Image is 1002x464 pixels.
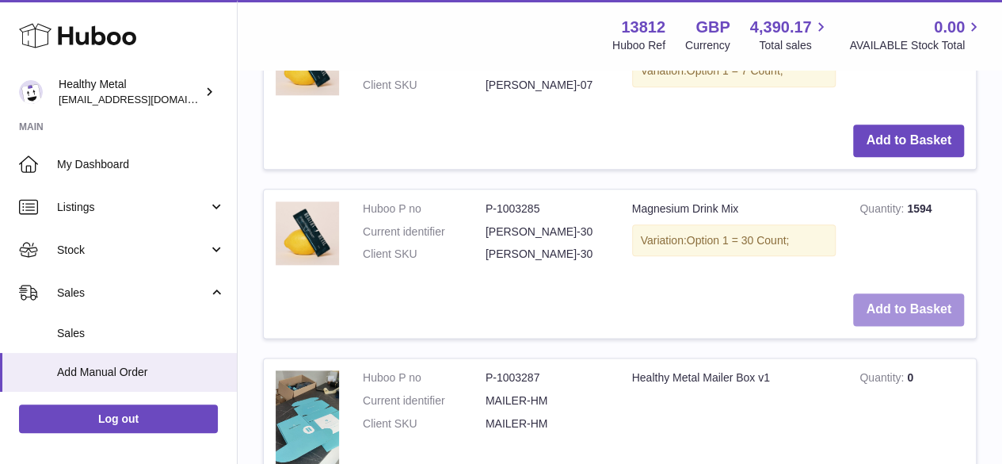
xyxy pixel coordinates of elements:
[486,416,608,431] dd: MAILER-HM
[486,370,608,385] dd: P-1003287
[750,17,830,53] a: 4,390.17 Total sales
[853,293,964,326] button: Add to Basket
[363,393,486,408] dt: Current identifier
[486,224,608,240] dd: [PERSON_NAME]-30
[486,247,608,262] dd: [PERSON_NAME]-30
[363,201,486,217] dt: Huboo P no
[612,38,665,53] div: Huboo Ref
[363,78,486,93] dt: Client SKU
[57,243,208,258] span: Stock
[57,286,208,301] span: Sales
[695,17,730,38] strong: GBP
[363,416,486,431] dt: Client SKU
[19,405,218,433] a: Log out
[859,202,907,219] strong: Quantity
[632,55,836,87] div: Variation:
[57,157,225,172] span: My Dashboard
[848,190,976,282] td: 1594
[853,125,964,157] button: Add to Basket
[57,365,225,380] span: Add Manual Order
[363,224,486,240] dt: Current identifier
[687,234,790,247] span: Option 1 = 30 Count;
[849,17,983,53] a: 0.00 AVAILABLE Stock Total
[59,77,201,107] div: Healthy Metal
[621,17,665,38] strong: 13812
[19,80,43,104] img: internalAdmin-13812@internal.huboo.com
[632,224,836,257] div: Variation:
[934,17,965,38] span: 0.00
[759,38,829,53] span: Total sales
[486,201,608,217] dd: P-1003285
[57,200,208,215] span: Listings
[685,38,730,53] div: Currency
[486,393,608,408] dd: MAILER-HM
[687,64,783,77] span: Option 1 = 7 Count;
[750,17,812,38] span: 4,390.17
[363,370,486,385] dt: Huboo P no
[859,371,907,388] strong: Quantity
[57,326,225,341] span: Sales
[849,38,983,53] span: AVAILABLE Stock Total
[363,247,486,262] dt: Client SKU
[276,201,339,265] img: Magnesium Drink Mix
[486,78,608,93] dd: [PERSON_NAME]-07
[59,93,233,105] span: [EMAIL_ADDRESS][DOMAIN_NAME]
[620,190,848,282] td: Magnesium Drink Mix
